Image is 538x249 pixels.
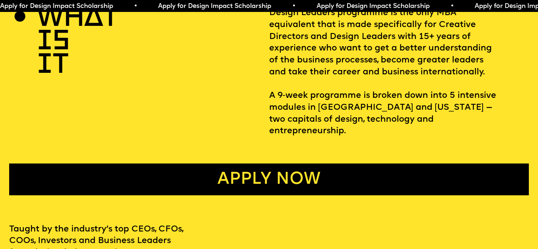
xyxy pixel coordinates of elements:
[450,3,454,10] span: •
[37,7,80,78] h2: WHAT IS IT
[134,3,137,10] span: •
[9,163,528,195] a: Apply now
[292,3,295,10] span: •
[269,7,529,137] p: Design Leaders programme is the only MBA equivalent that is made specifically for Creative Direct...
